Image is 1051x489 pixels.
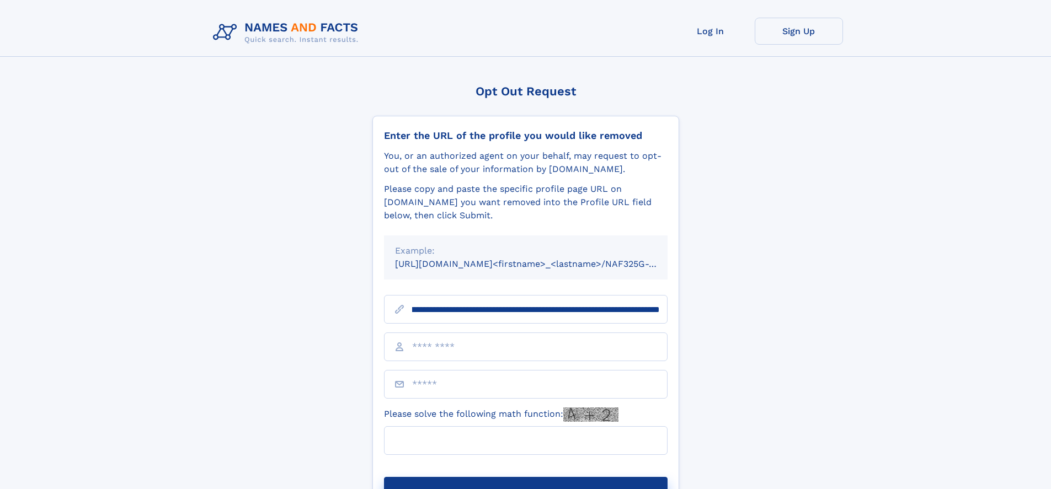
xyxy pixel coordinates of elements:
[384,182,668,222] div: Please copy and paste the specific profile page URL on [DOMAIN_NAME] you want removed into the Pr...
[395,259,689,269] small: [URL][DOMAIN_NAME]<firstname>_<lastname>/NAF325G-xxxxxxxx
[666,18,755,45] a: Log In
[384,149,668,176] div: You, or an authorized agent on your behalf, may request to opt-out of the sale of your informatio...
[755,18,843,45] a: Sign Up
[395,244,657,257] div: Example:
[384,407,618,422] label: Please solve the following math function:
[209,18,367,47] img: Logo Names and Facts
[372,84,679,98] div: Opt Out Request
[384,130,668,142] div: Enter the URL of the profile you would like removed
